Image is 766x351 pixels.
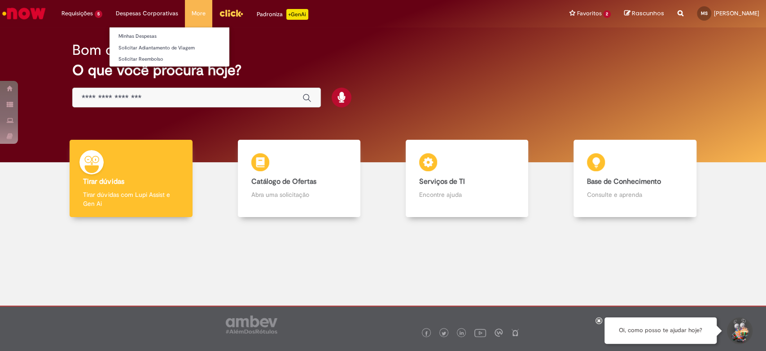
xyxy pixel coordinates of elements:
[286,9,308,20] p: +GenAi
[587,177,661,186] b: Base de Conhecimento
[474,327,486,338] img: logo_footer_youtube.png
[495,329,503,337] img: logo_footer_workplace.png
[215,140,383,218] a: Catálogo de Ofertas Abra uma solicitação
[624,9,664,18] a: Rascunhos
[109,54,229,64] a: Solicitar Reembolso
[460,331,464,336] img: logo_footer_linkedin.png
[72,42,168,58] h2: Bom dia, Maria
[109,43,229,53] a: Solicitar Adiantamento de Viagem
[116,9,178,18] span: Despesas Corporativas
[587,190,683,199] p: Consulte e aprenda
[714,9,759,17] span: [PERSON_NAME]
[577,9,601,18] span: Favoritos
[251,177,316,186] b: Catálogo de Ofertas
[219,6,243,20] img: click_logo_yellow_360x200.png
[226,315,277,333] img: logo_footer_ambev_rotulo_gray.png
[257,9,308,20] div: Padroniza
[604,317,717,344] div: Oi, como posso te ajudar hoje?
[1,4,47,22] img: ServiceNow
[419,177,465,186] b: Serviços de TI
[442,331,446,336] img: logo_footer_twitter.png
[192,9,206,18] span: More
[83,177,124,186] b: Tirar dúvidas
[61,9,93,18] span: Requisições
[419,190,515,199] p: Encontre ajuda
[83,190,179,208] p: Tirar dúvidas com Lupi Assist e Gen Ai
[109,27,230,67] ul: Despesas Corporativas
[511,329,519,337] img: logo_footer_naosei.png
[251,190,347,199] p: Abra uma solicitação
[603,10,611,18] span: 2
[72,62,694,78] h2: O que você procura hoje?
[726,317,753,344] button: Iniciar Conversa de Suporte
[632,9,664,18] span: Rascunhos
[109,31,229,41] a: Minhas Despesas
[383,140,551,218] a: Serviços de TI Encontre ajuda
[701,10,708,16] span: MS
[47,140,215,218] a: Tirar dúvidas Tirar dúvidas com Lupi Assist e Gen Ai
[551,140,719,218] a: Base de Conhecimento Consulte e aprenda
[424,331,429,336] img: logo_footer_facebook.png
[95,10,102,18] span: 5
